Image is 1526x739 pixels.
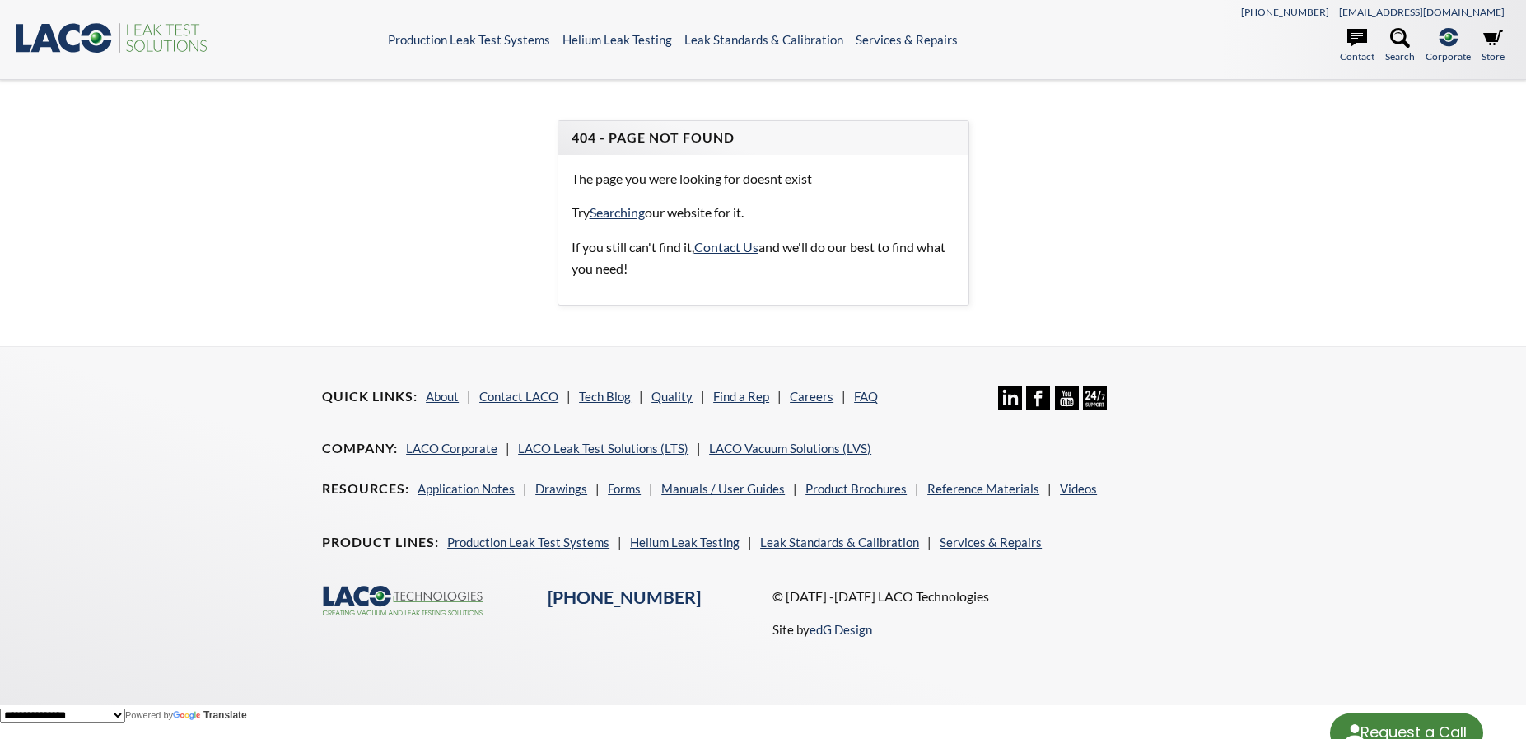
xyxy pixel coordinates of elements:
a: Videos [1060,481,1097,496]
a: [PHONE_NUMBER] [1241,6,1329,18]
a: Manuals / User Guides [661,481,785,496]
a: Production Leak Test Systems [447,535,609,550]
a: Production Leak Test Systems [388,32,550,47]
img: 24/7 Support Icon [1083,386,1107,410]
a: [EMAIL_ADDRESS][DOMAIN_NAME] [1339,6,1505,18]
a: [PHONE_NUMBER] [548,587,701,608]
a: Quality [651,389,693,404]
a: Leak Standards & Calibration [760,535,919,550]
img: Google Translate [173,711,203,722]
h4: 404 - Page not found [572,129,955,147]
a: 24/7 Support [1083,398,1107,413]
a: Contact LACO [479,389,558,404]
a: Find a Rep [713,389,769,404]
p: Try our website for it. [572,202,955,223]
a: Store [1482,28,1505,64]
a: Services & Repairs [856,32,958,47]
a: LACO Corporate [406,441,497,456]
h4: Resources [322,480,409,498]
a: Tech Blog [579,389,631,404]
a: Helium Leak Testing [562,32,672,47]
a: edG Design [810,622,872,637]
a: Helium Leak Testing [630,535,740,550]
a: Leak Standards & Calibration [684,32,843,47]
a: LACO Vacuum Solutions (LVS) [709,441,871,456]
a: Contact Us [694,239,758,255]
h4: Quick Links [322,388,418,405]
a: Careers [790,389,833,404]
a: LACO Leak Test Solutions (LTS) [518,441,688,456]
a: About [426,389,459,404]
p: © [DATE] -[DATE] LACO Technologies [772,586,1203,607]
a: Searching [590,204,645,220]
a: Contact [1340,28,1374,64]
a: Product Brochures [805,481,907,496]
h4: Product Lines [322,534,439,551]
p: If you still can't find it, and we'll do our best to find what you need! [572,236,955,278]
h4: Company [322,440,398,457]
span: Corporate [1426,49,1471,64]
a: Drawings [535,481,587,496]
p: Site by [772,620,872,639]
a: FAQ [854,389,878,404]
a: Reference Materials [927,481,1039,496]
a: Services & Repairs [940,535,1042,550]
a: Translate [173,709,247,721]
p: The page you were looking for doesnt exist [572,168,955,189]
a: Application Notes [418,481,515,496]
a: Forms [608,481,641,496]
a: Search [1385,28,1415,64]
